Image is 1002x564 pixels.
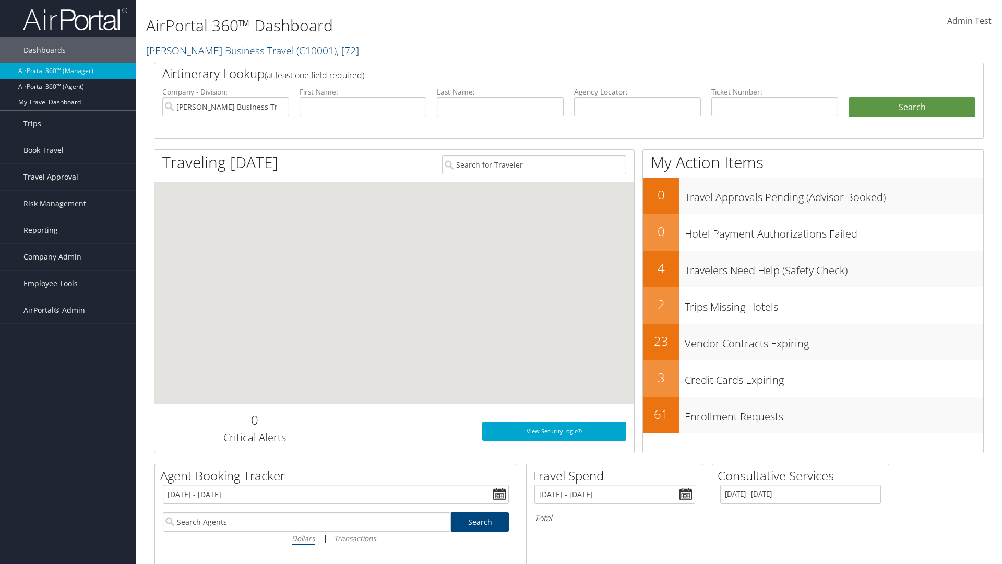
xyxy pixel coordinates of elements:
input: Search for Traveler [442,155,626,174]
h1: AirPortal 360™ Dashboard [146,15,710,37]
label: Agency Locator: [574,87,701,97]
h2: 2 [643,296,679,313]
h2: Consultative Services [718,467,889,485]
button: Search [849,97,975,118]
span: Travel Approval [23,164,78,190]
label: Ticket Number: [711,87,838,97]
h1: Traveling [DATE] [162,151,278,173]
span: Book Travel [23,137,64,163]
a: 61Enrollment Requests [643,397,983,433]
label: Company - Division: [162,87,289,97]
h2: 61 [643,405,679,423]
h2: 0 [643,186,679,204]
span: Admin Test [947,15,992,27]
span: Trips [23,111,41,137]
a: Admin Test [947,5,992,38]
h3: Credit Cards Expiring [685,368,983,387]
label: First Name: [300,87,426,97]
i: Transactions [334,533,376,543]
h2: 0 [643,222,679,240]
h6: Total [534,512,695,524]
label: Last Name: [437,87,564,97]
h2: 3 [643,369,679,386]
span: , [ 72 ] [337,43,359,57]
a: 23Vendor Contracts Expiring [643,324,983,360]
span: Dashboards [23,37,66,63]
h2: Airtinerary Lookup [162,65,906,83]
i: Dollars [292,533,315,543]
a: 2Trips Missing Hotels [643,287,983,324]
a: 4Travelers Need Help (Safety Check) [643,251,983,287]
h2: Agent Booking Tracker [160,467,517,485]
h2: 0 [162,411,347,429]
span: (at least one field required) [265,69,364,81]
span: AirPortal® Admin [23,297,85,323]
a: 0Travel Approvals Pending (Advisor Booked) [643,178,983,214]
a: 0Hotel Payment Authorizations Failed [643,214,983,251]
h2: 4 [643,259,679,277]
h2: Travel Spend [532,467,703,485]
input: Search Agents [163,512,451,532]
h3: Critical Alerts [162,430,347,445]
a: [PERSON_NAME] Business Travel [146,43,359,57]
a: View SecurityLogic® [482,422,626,441]
h3: Trips Missing Hotels [685,295,983,314]
span: ( C10001 ) [296,43,337,57]
h3: Travelers Need Help (Safety Check) [685,258,983,278]
span: Reporting [23,217,58,243]
h1: My Action Items [643,151,983,173]
span: Company Admin [23,244,81,270]
a: Search [451,512,509,532]
h3: Enrollment Requests [685,404,983,424]
h3: Hotel Payment Authorizations Failed [685,221,983,241]
h2: 23 [643,332,679,350]
a: 3Credit Cards Expiring [643,360,983,397]
h3: Travel Approvals Pending (Advisor Booked) [685,185,983,205]
h3: Vendor Contracts Expiring [685,331,983,351]
span: Employee Tools [23,271,78,297]
div: | [163,532,509,545]
img: airportal-logo.png [23,7,127,31]
span: Risk Management [23,191,86,217]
